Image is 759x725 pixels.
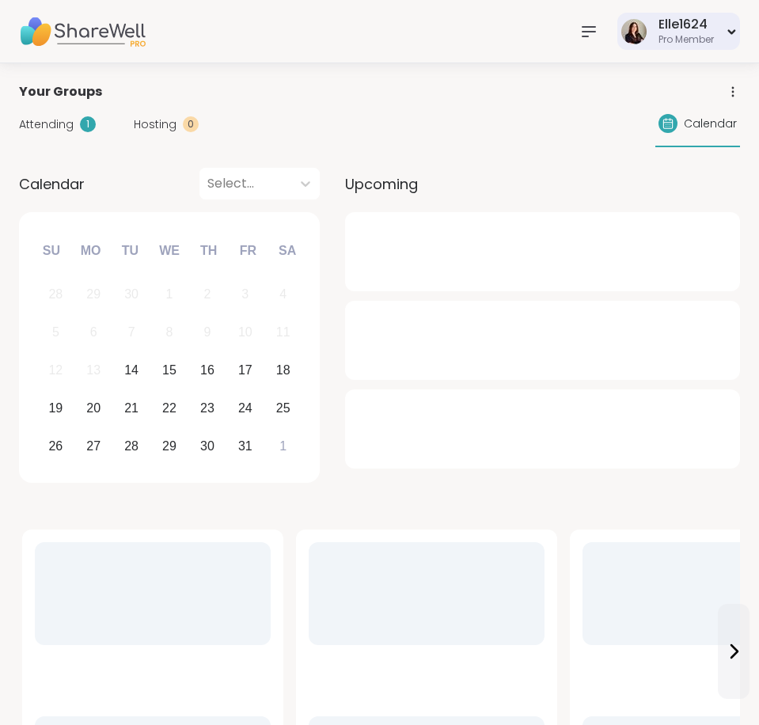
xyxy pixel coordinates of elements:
[279,435,287,457] div: 1
[86,397,101,419] div: 20
[276,321,290,343] div: 11
[203,283,211,305] div: 2
[124,397,139,419] div: 21
[191,391,225,425] div: Choose Thursday, October 23rd, 2025
[124,359,139,381] div: 14
[80,116,96,132] div: 1
[39,354,73,388] div: Not available Sunday, October 12th, 2025
[36,275,302,465] div: month 2025-10
[162,397,176,419] div: 22
[128,321,135,343] div: 7
[276,397,290,419] div: 25
[266,316,300,350] div: Not available Saturday, October 11th, 2025
[228,316,262,350] div: Not available Friday, October 10th, 2025
[48,359,63,381] div: 12
[115,354,149,388] div: Choose Tuesday, October 14th, 2025
[152,233,187,268] div: We
[238,321,252,343] div: 10
[238,397,252,419] div: 24
[266,354,300,388] div: Choose Saturday, October 18th, 2025
[345,173,418,195] span: Upcoming
[124,435,139,457] div: 28
[153,354,187,388] div: Choose Wednesday, October 15th, 2025
[230,233,265,268] div: Fr
[166,321,173,343] div: 8
[166,283,173,305] div: 1
[279,283,287,305] div: 4
[77,354,111,388] div: Not available Monday, October 13th, 2025
[112,233,147,268] div: Tu
[153,391,187,425] div: Choose Wednesday, October 22nd, 2025
[658,16,714,33] div: Elle1624
[115,316,149,350] div: Not available Tuesday, October 7th, 2025
[266,278,300,312] div: Not available Saturday, October 4th, 2025
[115,391,149,425] div: Choose Tuesday, October 21st, 2025
[270,233,305,268] div: Sa
[162,359,176,381] div: 15
[621,19,647,44] img: Elle1624
[48,283,63,305] div: 28
[39,278,73,312] div: Not available Sunday, September 28th, 2025
[191,354,225,388] div: Choose Thursday, October 16th, 2025
[153,429,187,463] div: Choose Wednesday, October 29th, 2025
[48,397,63,419] div: 19
[48,435,63,457] div: 26
[39,429,73,463] div: Choose Sunday, October 26th, 2025
[124,283,139,305] div: 30
[200,435,214,457] div: 30
[77,429,111,463] div: Choose Monday, October 27th, 2025
[19,82,102,101] span: Your Groups
[238,435,252,457] div: 31
[34,233,69,268] div: Su
[183,116,199,132] div: 0
[86,359,101,381] div: 13
[153,278,187,312] div: Not available Wednesday, October 1st, 2025
[684,116,737,132] span: Calendar
[228,354,262,388] div: Choose Friday, October 17th, 2025
[276,359,290,381] div: 18
[228,278,262,312] div: Not available Friday, October 3rd, 2025
[39,391,73,425] div: Choose Sunday, October 19th, 2025
[191,429,225,463] div: Choose Thursday, October 30th, 2025
[658,33,714,47] div: Pro Member
[266,429,300,463] div: Choose Saturday, November 1st, 2025
[90,321,97,343] div: 6
[77,391,111,425] div: Choose Monday, October 20th, 2025
[73,233,108,268] div: Mo
[162,435,176,457] div: 29
[238,359,252,381] div: 17
[39,316,73,350] div: Not available Sunday, October 5th, 2025
[192,233,226,268] div: Th
[52,321,59,343] div: 5
[134,116,176,133] span: Hosting
[200,359,214,381] div: 16
[77,316,111,350] div: Not available Monday, October 6th, 2025
[19,116,74,133] span: Attending
[115,278,149,312] div: Not available Tuesday, September 30th, 2025
[266,391,300,425] div: Choose Saturday, October 25th, 2025
[153,316,187,350] div: Not available Wednesday, October 8th, 2025
[228,429,262,463] div: Choose Friday, October 31st, 2025
[86,435,101,457] div: 27
[77,278,111,312] div: Not available Monday, September 29th, 2025
[191,278,225,312] div: Not available Thursday, October 2nd, 2025
[19,4,146,59] img: ShareWell Nav Logo
[86,283,101,305] div: 29
[191,316,225,350] div: Not available Thursday, October 9th, 2025
[228,391,262,425] div: Choose Friday, October 24th, 2025
[115,429,149,463] div: Choose Tuesday, October 28th, 2025
[19,173,85,195] span: Calendar
[203,321,211,343] div: 9
[200,397,214,419] div: 23
[241,283,249,305] div: 3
